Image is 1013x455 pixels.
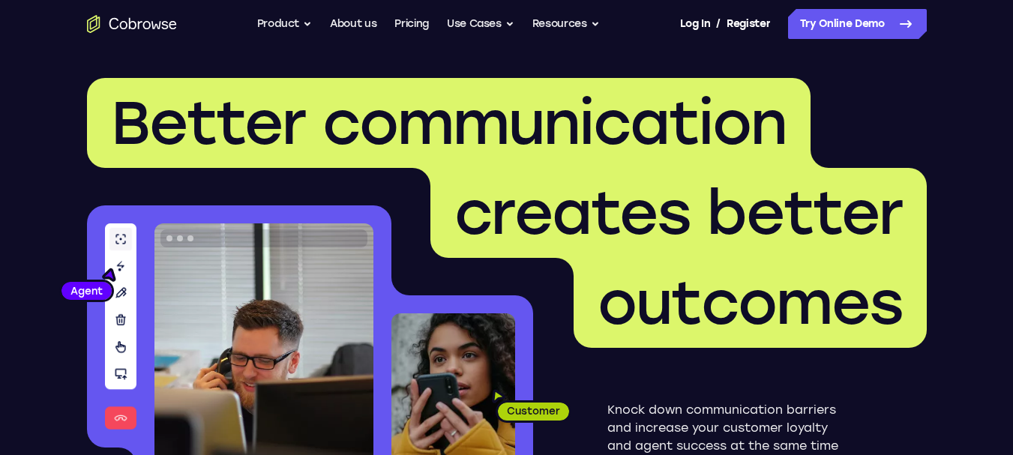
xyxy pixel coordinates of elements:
a: Register [727,9,770,39]
span: Better communication [111,87,787,159]
button: Product [257,9,313,39]
span: creates better [454,177,903,249]
a: Log In [680,9,710,39]
button: Resources [532,9,600,39]
span: / [716,15,721,33]
a: Try Online Demo [788,9,927,39]
a: Pricing [394,9,429,39]
button: Use Cases [447,9,514,39]
a: About us [330,9,376,39]
span: outcomes [598,267,903,339]
a: Go to the home page [87,15,177,33]
p: Knock down communication barriers and increase your customer loyalty and agent success at the sam... [607,401,853,455]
